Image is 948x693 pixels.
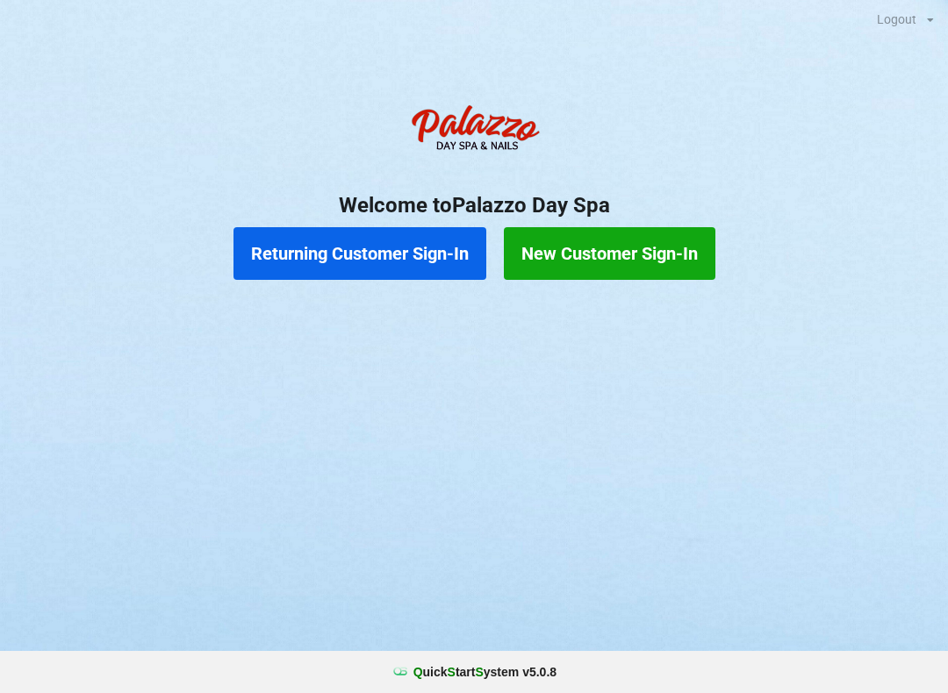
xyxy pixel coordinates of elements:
[233,227,486,280] button: Returning Customer Sign-In
[413,663,557,681] b: uick tart ystem v 5.0.8
[391,663,409,681] img: favicon.ico
[877,13,916,25] div: Logout
[413,665,423,679] span: Q
[404,96,544,166] img: PalazzoDaySpaNails-Logo.png
[504,227,715,280] button: New Customer Sign-In
[448,665,456,679] span: S
[475,665,483,679] span: S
